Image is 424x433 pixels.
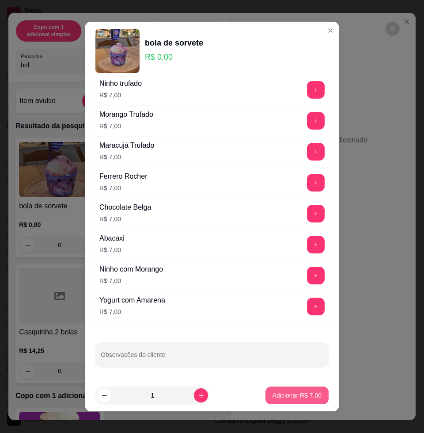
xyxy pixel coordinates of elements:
[99,233,125,244] div: Abacaxi
[307,267,325,284] button: add
[307,174,325,192] button: add
[307,143,325,161] button: add
[265,387,329,404] button: Adicionar R$ 7,00
[101,354,323,363] input: Observações do cliente
[273,391,322,400] p: Adicionar R$ 7,00
[99,122,153,130] p: R$ 7,00
[323,23,337,38] button: Close
[145,51,203,63] p: R$ 0,00
[99,215,151,223] p: R$ 7,00
[194,388,208,402] button: increase-product-quantity
[99,245,125,254] p: R$ 7,00
[97,388,111,402] button: decrease-product-quantity
[99,184,147,192] p: R$ 7,00
[95,29,140,73] img: product-image
[99,153,155,161] p: R$ 7,00
[99,276,163,285] p: R$ 7,00
[99,202,151,213] div: Chocolate Belga
[307,81,325,99] button: add
[99,295,165,306] div: Yogurt com Amarena
[99,307,165,316] p: R$ 7,00
[99,78,142,89] div: Ninho trufado
[307,205,325,222] button: add
[307,112,325,130] button: add
[99,91,142,100] p: R$ 7,00
[99,140,155,151] div: Maracujá Trufado
[99,171,147,182] div: Ferrero Rocher
[145,37,203,49] div: bola de sorvete
[99,264,163,275] div: Ninho com Morango
[307,236,325,253] button: add
[307,298,325,315] button: add
[99,109,153,120] div: Morango Trufado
